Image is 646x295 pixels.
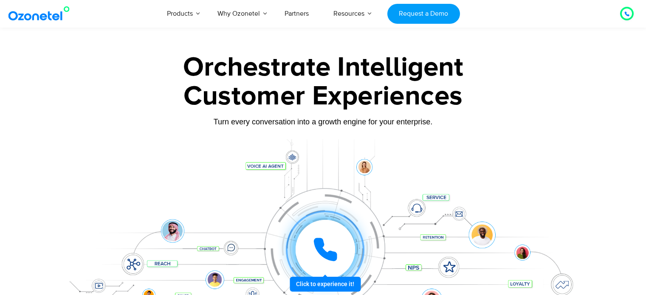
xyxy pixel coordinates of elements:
[58,54,589,81] div: Orchestrate Intelligent
[387,4,460,24] a: Request a Demo
[58,76,589,117] div: Customer Experiences
[58,117,589,126] div: Turn every conversation into a growth engine for your enterprise.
